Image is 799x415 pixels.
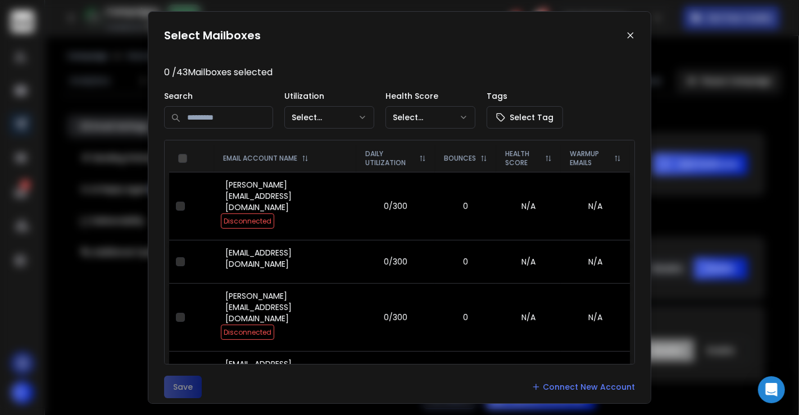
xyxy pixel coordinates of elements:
[570,149,610,167] p: WARMUP EMAILS
[503,256,554,267] p: N/A
[442,256,489,267] p: 0
[385,90,475,102] p: Health Score
[223,154,347,163] div: EMAIL ACCOUNT NAME
[561,351,630,394] td: N/A
[356,283,435,351] td: 0/300
[442,200,489,212] p: 0
[505,149,541,167] p: HEALTH SCORE
[442,312,489,323] p: 0
[561,240,630,283] td: N/A
[487,90,563,102] p: Tags
[503,200,554,212] p: N/A
[385,106,475,129] button: Select...
[356,240,435,283] td: 0/300
[284,90,374,102] p: Utilization
[561,283,630,351] td: N/A
[444,154,476,163] p: BOUNCES
[284,106,374,129] button: Select...
[225,179,349,213] p: [PERSON_NAME][EMAIL_ADDRESS][DOMAIN_NAME]
[225,290,349,324] p: [PERSON_NAME][EMAIL_ADDRESS][DOMAIN_NAME]
[225,358,349,381] p: [EMAIL_ADDRESS][DOMAIN_NAME]
[365,149,415,167] p: DAILY UTILIZATION
[164,28,261,43] h1: Select Mailboxes
[221,325,274,340] span: Disconnected
[164,66,635,79] p: 0 / 43 Mailboxes selected
[503,312,554,323] p: N/A
[532,381,635,393] a: Connect New Account
[164,90,273,102] p: Search
[221,213,274,229] span: Disconnected
[356,351,435,394] td: 15/15
[356,172,435,240] td: 0/300
[487,106,563,129] button: Select Tag
[758,376,785,403] div: Open Intercom Messenger
[561,172,630,240] td: N/A
[225,247,349,270] p: [EMAIL_ADDRESS][DOMAIN_NAME]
